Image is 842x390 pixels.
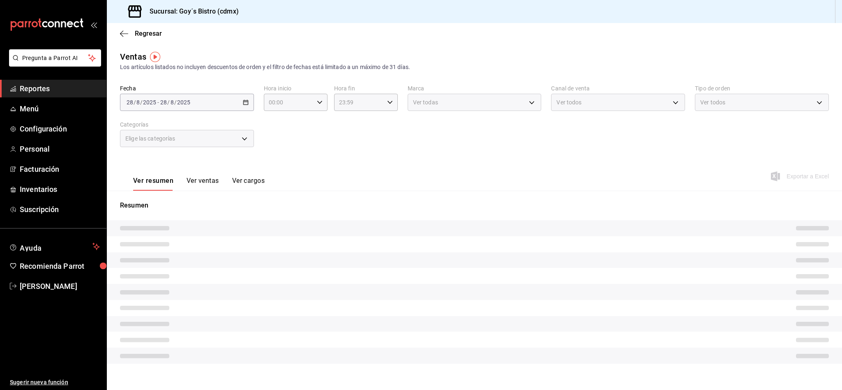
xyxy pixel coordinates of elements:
[413,98,438,106] span: Ver todas
[556,98,581,106] span: Ver todos
[120,63,829,72] div: Los artículos listados no incluyen descuentos de orden y el filtro de fechas está limitado a un m...
[187,177,219,191] button: Ver ventas
[20,281,100,292] span: [PERSON_NAME]
[160,99,167,106] input: --
[120,51,146,63] div: Ventas
[551,85,685,91] label: Canal de venta
[20,184,100,195] span: Inventarios
[408,85,542,91] label: Marca
[177,99,191,106] input: ----
[90,21,97,28] button: open_drawer_menu
[120,122,254,127] label: Categorías
[700,98,725,106] span: Ver todos
[157,99,159,106] span: -
[143,99,157,106] input: ----
[120,201,829,210] p: Resumen
[6,60,101,68] a: Pregunta a Parrot AI
[167,99,170,106] span: /
[232,177,265,191] button: Ver cargos
[140,99,143,106] span: /
[120,85,254,91] label: Fecha
[264,85,328,91] label: Hora inicio
[133,177,265,191] div: navigation tabs
[20,103,100,114] span: Menú
[134,99,136,106] span: /
[20,143,100,155] span: Personal
[20,83,100,94] span: Reportes
[20,261,100,272] span: Recomienda Parrot
[9,49,101,67] button: Pregunta a Parrot AI
[20,242,89,252] span: Ayuda
[20,204,100,215] span: Suscripción
[143,7,239,16] h3: Sucursal: Goy´s Bistro (cdmx)
[136,99,140,106] input: --
[126,99,134,106] input: --
[135,30,162,37] span: Regresar
[10,378,100,387] span: Sugerir nueva función
[695,85,829,91] label: Tipo de orden
[174,99,177,106] span: /
[133,177,173,191] button: Ver resumen
[20,123,100,134] span: Configuración
[20,164,100,175] span: Facturación
[170,99,174,106] input: --
[22,54,88,62] span: Pregunta a Parrot AI
[120,30,162,37] button: Regresar
[334,85,398,91] label: Hora fin
[125,134,175,143] span: Elige las categorías
[150,52,160,62] img: Tooltip marker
